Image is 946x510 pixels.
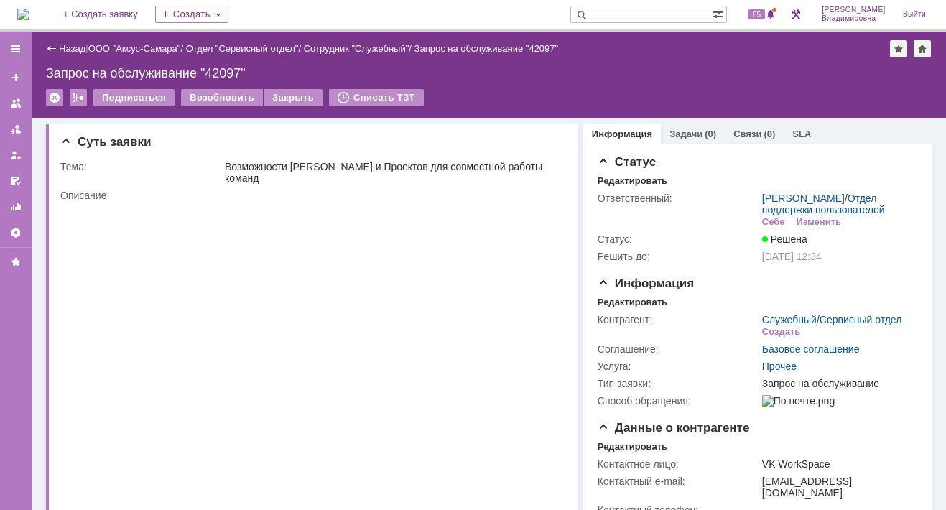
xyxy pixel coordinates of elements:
div: / [762,193,912,215]
a: Связи [733,129,761,139]
a: Заявки в моей ответственности [4,118,27,141]
div: Описание: [60,190,561,201]
a: Базовое соглашение [762,343,860,355]
span: [PERSON_NAME] [822,6,886,14]
a: Мои заявки [4,144,27,167]
div: Статус: [598,233,759,245]
div: Контактный e-mail: [598,476,759,487]
div: Ответственный: [598,193,759,204]
div: / [304,43,414,54]
a: Информация [592,129,652,139]
a: Отдел "Сервисный отдел" [186,43,299,54]
img: logo [17,9,29,20]
a: Прочее [762,361,797,372]
div: Добавить в избранное [890,40,907,57]
div: [EMAIL_ADDRESS][DOMAIN_NAME] [762,476,912,499]
a: Перейти на домашнюю страницу [17,9,29,20]
div: Редактировать [598,175,667,187]
span: Владимировна [822,14,886,23]
span: Решена [762,233,807,245]
a: ООО "Аксус-Самара" [88,43,181,54]
div: Редактировать [598,441,667,453]
div: / [762,314,902,325]
div: Редактировать [598,297,667,308]
div: Удалить [46,89,63,106]
div: Себе [762,216,785,228]
img: По почте.png [762,395,835,407]
div: Соглашение: [598,343,759,355]
span: [DATE] 12:34 [762,251,822,262]
div: (0) [764,129,775,139]
a: Задачи [669,129,702,139]
a: Создать заявку [4,66,27,89]
div: / [186,43,304,54]
a: Сотрудник "Служебный" [304,43,409,54]
div: Запрос на обслуживание "42097" [414,43,559,54]
a: Отдел поддержки пользователей [762,193,885,215]
div: Возможности [PERSON_NAME] и Проектов для совместной работы команд [225,161,558,184]
div: Работа с массовостью [70,89,87,106]
div: Решить до: [598,251,759,262]
div: Создать [155,6,228,23]
div: Запрос на обслуживание "42097" [46,66,932,80]
span: Данные о контрагенте [598,421,750,435]
span: Статус [598,155,656,169]
a: Назад [59,43,85,54]
a: Служебный [762,314,817,325]
a: Перейти в интерфейс администратора [787,6,804,23]
div: (0) [705,129,716,139]
span: Расширенный поиск [712,6,726,20]
a: Отчеты [4,195,27,218]
div: Тип заявки: [598,378,759,389]
a: Настройки [4,221,27,244]
div: Создать [762,326,800,338]
div: Изменить [797,216,842,228]
div: Контактное лицо: [598,458,759,470]
div: Контрагент: [598,314,759,325]
a: Заявки на командах [4,92,27,115]
span: 65 [748,9,765,19]
div: / [88,43,186,54]
a: Мои согласования [4,170,27,193]
div: | [85,42,88,53]
div: Сделать домашней страницей [914,40,931,57]
span: Информация [598,277,694,290]
a: [PERSON_NAME] [762,193,845,204]
div: Способ обращения: [598,395,759,407]
a: Сервисный отдел [820,314,902,325]
div: Тема: [60,161,222,172]
span: Суть заявки [60,135,151,149]
div: Запрос на обслуживание [762,378,912,389]
a: SLA [792,129,811,139]
div: Услуга: [598,361,759,372]
div: VK WorkSpace [762,458,912,470]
